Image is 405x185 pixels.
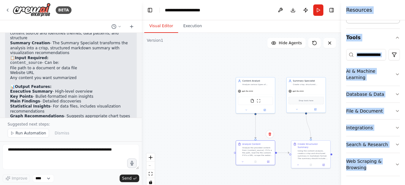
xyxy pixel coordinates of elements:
[346,6,372,14] h4: Resources
[12,176,27,181] span: Improve
[10,60,132,80] li: - Can be:
[55,131,69,136] span: Dismiss
[318,163,329,167] button: Open in side panel
[293,90,304,92] span: gpt-4o-mini
[127,158,137,168] button: Click to speak your automation idea
[346,46,400,181] div: Tools
[16,131,46,136] span: Run Automation
[293,83,324,86] div: Create crisp, structured summaries from analyzed content. Transform complex information into clea...
[327,6,336,15] button: Hide right sidebar
[10,114,64,118] strong: Graph Recommendations
[242,146,273,157] div: Analyze the provided content from {content_source}. If it's a file path, read the file content. I...
[10,41,132,56] li: - The Summary Specialist transforms the analysis into a crisp, structured markdown summary with v...
[299,99,313,102] span: Drop tools here
[10,76,132,81] li: Any content you want summarized
[346,153,400,176] button: Web Scraping & Browsing
[146,153,155,162] button: zoom in
[277,151,289,154] g: Edge from 6a425001-7909-4a64-b045-d5ec03e1bcf0 to 14a3810d-4a92-4613-bcfd-d3a97b492583
[10,66,132,71] li: File path to a document or data file
[304,114,312,139] g: Edge from ddd22693-2c54-4450-819d-4486f17d34c0 to 14a3810d-4a92-4613-bcfd-d3a97b492583
[279,40,302,46] span: Hide Agents
[257,99,260,103] img: ScrapeWebsiteTool
[10,94,33,99] strong: Key Points
[249,160,262,163] button: No output available
[293,79,324,83] div: Summary Specialist
[346,136,400,153] button: Search & Research
[10,99,40,103] strong: Main Findings
[120,175,139,182] button: Send
[10,99,132,104] li: - Detailed discoveries
[263,160,274,163] button: Open in side panel
[8,129,49,138] button: Run Automation
[146,6,154,15] button: Hide left sidebar
[10,71,132,76] li: Website URL
[286,77,326,113] div: Summary SpecialistCreate crisp, structured summaries from analyzed content. Transform complex inf...
[256,108,274,112] button: Open in side panel
[236,77,275,114] div: Content AnalystAnalyze various types of content including text documents, web content, and data f...
[10,84,132,89] h2: 📊
[236,140,275,165] div: Analyze ContentAnalyze the provided content from {content_source}. If it's a file path, read the ...
[254,115,257,139] g: Edge from 91071025-d429-4ce3-b770-f6eedf4cf040 to 6a425001-7909-4a64-b045-d5ec03e1bcf0
[242,143,261,146] div: Analyze Content
[56,6,72,14] div: BETA
[304,163,317,167] button: No output available
[298,150,328,160] div: Using the content analysis, create a crisp and structured summary in markdown format. The summary...
[147,38,163,43] div: Version 1
[346,120,400,136] button: Integrations
[10,89,132,94] li: - High-level overview
[10,94,132,99] li: - Bullet-formatted main insights
[10,89,53,94] strong: Executive Summary
[15,56,48,60] strong: Input Required:
[346,103,400,119] button: File & Document
[15,84,52,89] strong: Output Features:
[178,20,207,33] button: Execution
[146,170,155,178] button: fit view
[8,122,134,127] p: Suggested next steps:
[52,129,72,138] button: Dismiss
[291,140,331,168] div: Create Structured SummaryUsing the content analysis, create a crisp and structured summary in mar...
[266,130,274,138] button: Delete node
[10,41,50,45] strong: Summary Creation
[267,38,306,48] button: Hide Agents
[10,56,132,61] h2: 📋
[165,7,214,13] nav: breadcrumb
[250,99,254,103] img: FileReadTool
[127,23,137,30] button: Start a new chat
[10,104,50,108] strong: Statistical Insights
[3,174,30,182] button: Improve
[306,108,324,111] button: Open in side panel
[346,63,400,86] button: AI & Machine Learning
[13,3,51,17] img: Logo
[144,20,178,33] button: Visual Editor
[242,90,253,92] span: gpt-4o-mini
[346,29,400,46] button: Tools
[10,114,132,124] li: - Suggests appropriate chart types for data content
[242,83,273,86] div: Analyze various types of content including text documents, web content, and data files to extract...
[122,176,132,181] span: Send
[298,143,328,149] div: Create Structured Summary
[242,79,273,83] div: Content Analyst
[109,23,124,30] button: Switch to previous chat
[10,61,42,65] code: content_source
[10,104,132,114] li: - For data files, includes visualization recommendations
[346,86,400,102] button: Database & Data
[10,26,132,41] li: - The Content Analyst examines your content source and identifies themes, data patterns, and stru...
